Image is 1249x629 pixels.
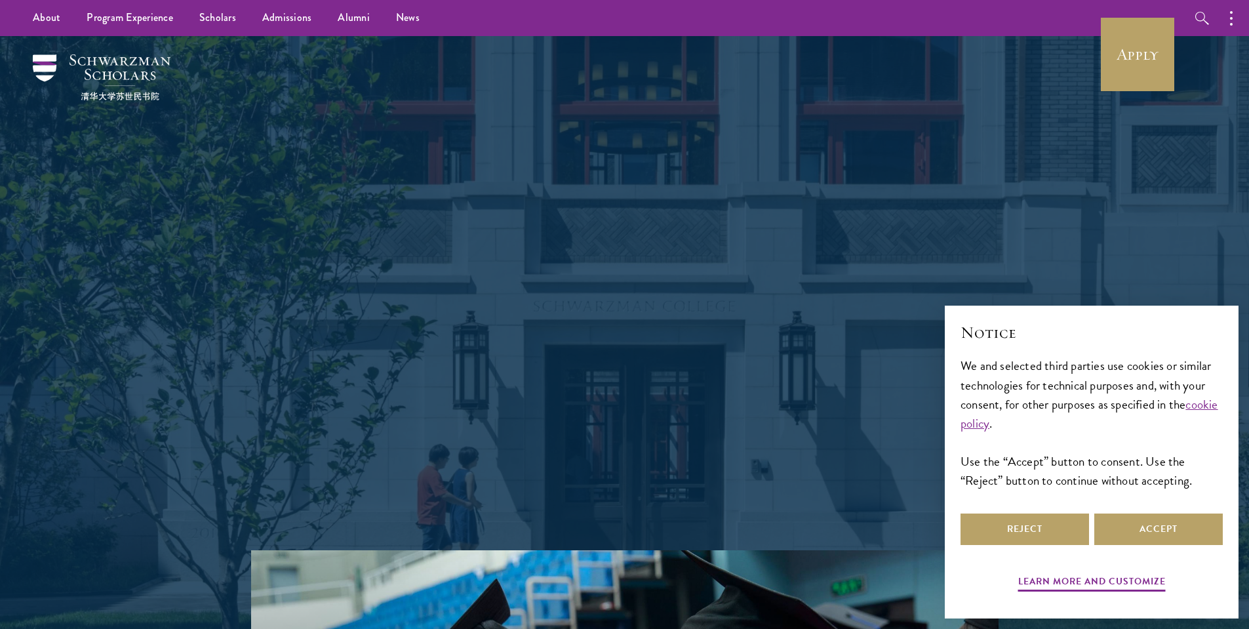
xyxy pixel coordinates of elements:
div: We and selected third parties use cookies or similar technologies for technical purposes and, wit... [961,356,1223,489]
button: Reject [961,514,1089,545]
a: cookie policy [961,395,1218,433]
h2: Notice [961,321,1223,344]
img: Schwarzman Scholars [33,54,170,100]
button: Accept [1094,514,1223,545]
a: Apply [1101,18,1174,91]
button: Learn more and customize [1018,573,1166,594]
